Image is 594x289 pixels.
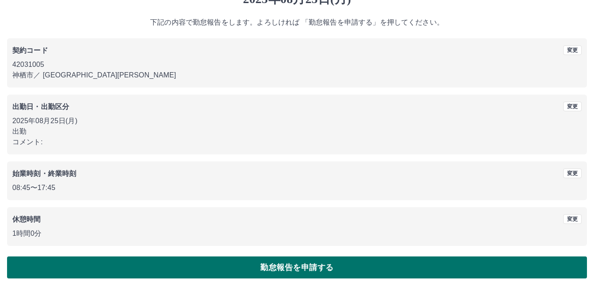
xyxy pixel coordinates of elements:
[563,102,582,111] button: 変更
[12,103,69,110] b: 出勤日・出勤区分
[12,116,582,126] p: 2025年08月25日(月)
[12,126,582,137] p: 出勤
[7,17,587,28] p: 下記の内容で勤怠報告をします。よろしければ 「勤怠報告を申請する」を押してください。
[12,137,582,147] p: コメント:
[12,228,582,239] p: 1時間0分
[563,214,582,224] button: 変更
[12,183,582,193] p: 08:45 〜 17:45
[12,59,582,70] p: 42031005
[7,256,587,278] button: 勤怠報告を申請する
[563,168,582,178] button: 変更
[563,45,582,55] button: 変更
[12,170,76,177] b: 始業時刻・終業時刻
[12,216,41,223] b: 休憩時間
[12,47,48,54] b: 契約コード
[12,70,582,80] p: 神栖市 ／ [GEOGRAPHIC_DATA][PERSON_NAME]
